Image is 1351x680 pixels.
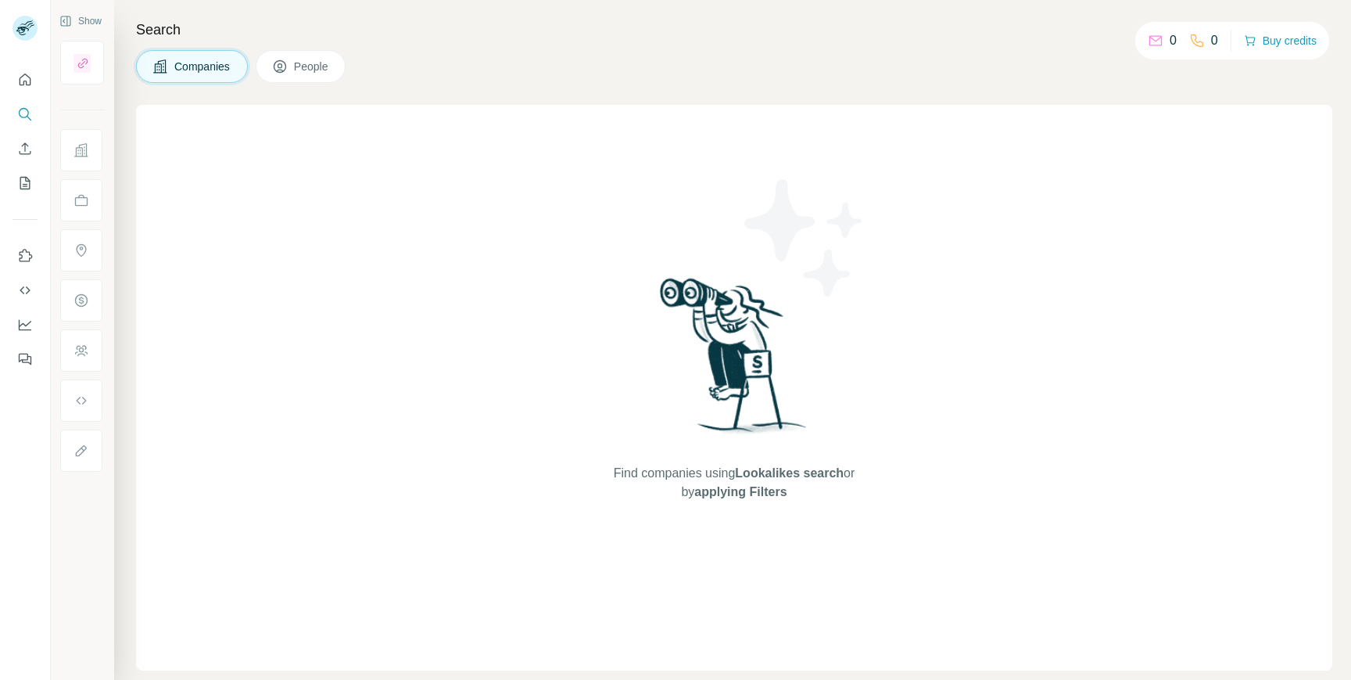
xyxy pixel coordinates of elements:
span: Lookalikes search [735,466,844,480]
h4: Search [136,19,1332,41]
button: Quick start [13,66,38,94]
p: 0 [1170,31,1177,50]
span: Find companies using or by [609,464,859,502]
button: Use Surfe on LinkedIn [13,242,38,270]
button: My lists [13,169,38,197]
button: Use Surfe API [13,276,38,304]
span: People [294,59,330,74]
button: Enrich CSV [13,135,38,163]
button: Dashboard [13,311,38,339]
span: applying Filters [694,485,787,498]
p: 0 [1211,31,1218,50]
img: Surfe Illustration - Woman searching with binoculars [653,274,815,448]
img: Surfe Illustration - Stars [734,167,875,308]
button: Buy credits [1244,30,1317,52]
button: Show [48,9,113,33]
span: Companies [174,59,231,74]
button: Search [13,100,38,128]
button: Feedback [13,345,38,373]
